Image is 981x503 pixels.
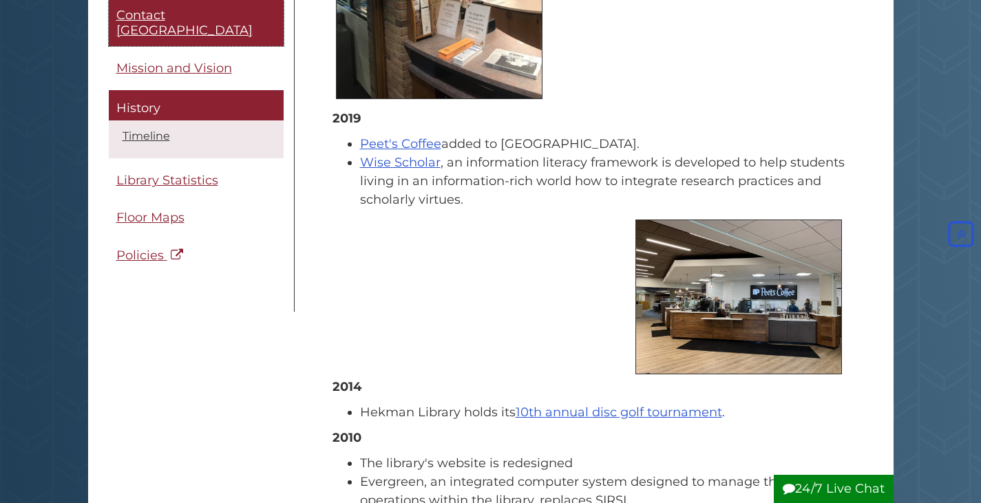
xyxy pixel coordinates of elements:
a: Floor Maps [109,203,284,234]
strong: 2010 [333,430,361,445]
span: Mission and Vision [116,61,232,76]
a: Wise Scholar [360,155,441,170]
img: Peet's Coffee Shop [635,220,842,374]
strong: 2014 [333,379,361,394]
li: , an information literacy framework is developed to help students living in an information-rich w... [360,153,845,209]
a: Peet's Coffee [360,136,441,151]
button: 24/7 Live Chat [774,475,894,503]
strong: 2019 [333,111,361,126]
a: History [109,91,284,121]
a: Mission and Vision [109,53,284,84]
li: The library's website is redesigned [360,454,845,473]
span: Library Statistics [116,173,218,188]
a: Back to Top [945,226,978,242]
a: Library Statistics [109,165,284,196]
span: History [116,101,160,116]
span: Contact [GEOGRAPHIC_DATA] [116,8,253,39]
a: 10th annual disc golf tournament [516,405,722,420]
li: Hekman Library holds its . [360,403,845,422]
li: added to [GEOGRAPHIC_DATA]. [360,135,845,153]
span: Floor Maps [116,211,184,226]
span: Policies [116,248,164,263]
a: Policies [109,240,284,271]
a: Timeline [123,129,170,142]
